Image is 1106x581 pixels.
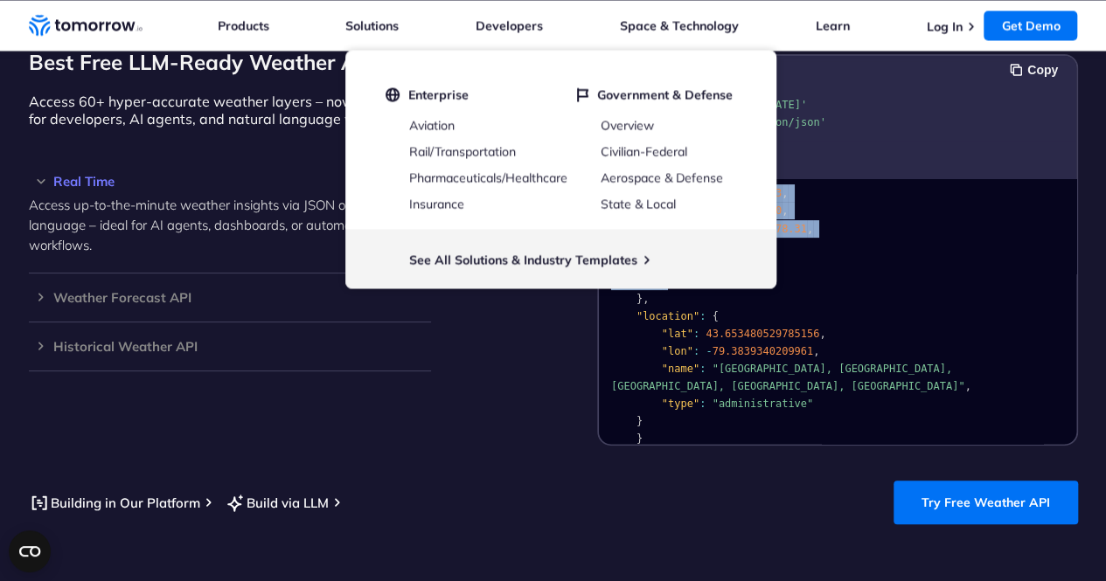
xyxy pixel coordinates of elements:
[577,86,588,102] img: flag.svg
[706,328,819,340] span: 43.653480529785156
[692,345,699,357] span: :
[661,345,692,357] span: "lon"
[661,363,699,375] span: "name"
[964,380,970,392] span: ,
[597,86,733,102] span: Government & Defense
[661,398,699,410] span: "type"
[409,143,516,159] a: Rail/Transportation
[29,492,200,514] a: Building in Our Platform
[601,196,676,211] a: State & Local
[29,340,431,353] h3: Historical Weather API
[712,310,718,322] span: {
[699,363,706,375] span: :
[386,86,400,102] img: globe.svg
[409,169,567,185] a: Pharmaceuticals/Healthcare
[1010,60,1063,80] button: Copy
[636,415,642,427] span: }
[29,175,431,188] h3: Real Time
[601,169,723,185] a: Aerospace & Defense
[636,310,699,322] span: "location"
[813,345,819,357] span: ,
[225,492,329,514] a: Build via LLM
[643,293,649,305] span: ,
[476,17,543,33] a: Developers
[807,223,813,235] span: ,
[29,12,143,38] a: Home link
[29,291,431,304] h3: Weather Forecast API
[661,328,692,340] span: "lat"
[643,99,807,111] span: '[URL][DOMAIN_NAME][DATE]'
[409,117,455,133] a: Aviation
[636,432,642,445] span: }
[409,252,637,267] a: See All Solutions & Industry Templates
[984,10,1077,40] a: Get Demo
[218,17,269,33] a: Products
[782,204,788,217] span: ,
[894,481,1078,524] a: Try Free Weather API
[620,17,739,33] a: Space & Technology
[409,196,464,211] a: Insurance
[601,143,687,159] a: Civilian-Federal
[29,195,431,255] p: Access up-to-the-minute weather insights via JSON or natural language – ideal for AI agents, dash...
[661,116,825,128] span: 'accept: application/json'
[692,328,699,340] span: :
[9,530,51,572] button: Open CMP widget
[712,345,813,357] span: 79.3839340209961
[816,17,850,33] a: Learn
[699,310,706,322] span: :
[699,398,706,410] span: :
[926,18,962,34] a: Log In
[712,398,813,410] span: "administrative"
[706,345,712,357] span: -
[636,293,642,305] span: }
[819,328,825,340] span: ,
[29,93,431,128] p: Access 60+ hyper-accurate weather layers – now optimized for developers, AI agents, and natural l...
[601,117,654,133] a: Overview
[345,17,399,33] a: Solutions
[782,187,788,199] span: ,
[769,223,806,235] span: 278.31
[611,363,965,392] span: "[GEOGRAPHIC_DATA], [GEOGRAPHIC_DATA], [GEOGRAPHIC_DATA], [GEOGRAPHIC_DATA], [GEOGRAPHIC_DATA]"
[408,86,469,102] span: Enterprise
